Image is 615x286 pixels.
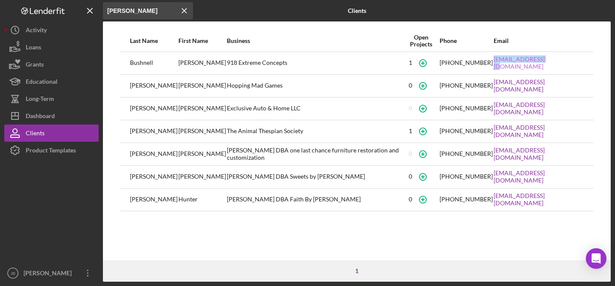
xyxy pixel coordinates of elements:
div: Loans [26,39,41,58]
div: [PERSON_NAME] [178,52,226,74]
a: [EMAIL_ADDRESS][DOMAIN_NAME] [494,101,584,115]
div: Exclusive Auto & Home LLC [227,98,403,119]
div: Phone [440,37,493,44]
div: First Name [178,37,226,44]
div: Last Name [130,37,178,44]
div: [PERSON_NAME] [130,189,178,210]
a: [EMAIL_ADDRESS][DOMAIN_NAME] [494,147,584,161]
div: [PERSON_NAME] [178,75,226,97]
div: [PERSON_NAME] [130,121,178,142]
div: 1 [409,128,412,134]
div: Bushnell [130,52,178,74]
div: [PHONE_NUMBER] [440,128,493,134]
div: 918 Extreme Concepts [227,52,403,74]
div: [PERSON_NAME] DBA Sweets by [PERSON_NAME] [227,166,403,188]
div: Dashboard [26,107,55,127]
div: [PHONE_NUMBER] [440,59,493,66]
a: [EMAIL_ADDRESS][DOMAIN_NAME] [494,192,584,206]
div: Grants [26,56,44,75]
div: 1 [351,268,363,274]
div: [PERSON_NAME] [178,121,226,142]
div: Business [227,37,403,44]
button: Activity [4,21,99,39]
div: 0 [409,82,412,89]
div: 0 [409,196,412,203]
button: Grants [4,56,99,73]
div: [PHONE_NUMBER] [440,82,493,89]
div: Educational [26,73,57,92]
div: Long-Term [26,90,54,110]
div: [PERSON_NAME] [130,75,178,97]
button: Clients [4,125,99,142]
div: The Animal Thespian Society [227,121,403,142]
a: [EMAIL_ADDRESS][DOMAIN_NAME] [494,56,584,70]
button: JB[PERSON_NAME] [4,265,99,282]
div: 0 [409,105,412,112]
text: JB [10,271,15,276]
div: [PHONE_NUMBER] [440,150,493,157]
div: [PHONE_NUMBER] [440,105,493,112]
div: [PERSON_NAME] [130,143,178,165]
div: Hunter [178,189,226,210]
div: [PERSON_NAME] [21,265,77,284]
div: 0 [409,150,412,157]
b: Clients [348,7,366,14]
div: Product Templates [26,142,76,161]
div: [PERSON_NAME] DBA Faith By [PERSON_NAME] [227,189,403,210]
button: Educational [4,73,99,90]
a: [EMAIL_ADDRESS][DOMAIN_NAME] [494,124,584,138]
div: Open Intercom Messenger [586,248,606,269]
div: [PERSON_NAME] [178,98,226,119]
div: [PERSON_NAME] [178,166,226,188]
input: Search [103,2,193,19]
button: Dashboard [4,107,99,125]
div: 0 [409,173,412,180]
button: Long-Term [4,90,99,107]
button: Product Templates [4,142,99,159]
div: Hopping Mad Games [227,75,403,97]
div: [PERSON_NAME] DBA one last chance furniture restoration and customization [227,143,403,165]
div: Activity [26,21,47,41]
div: [PHONE_NUMBER] [440,196,493,203]
a: [EMAIL_ADDRESS][DOMAIN_NAME] [494,79,584,92]
div: 1 [409,59,412,66]
div: Clients [26,125,45,144]
div: [PERSON_NAME] [130,166,178,188]
div: Open Projects [404,34,439,48]
button: Loans [4,39,99,56]
div: Email [494,37,584,44]
div: [PERSON_NAME] [178,143,226,165]
div: [PHONE_NUMBER] [440,173,493,180]
a: [EMAIL_ADDRESS][DOMAIN_NAME] [494,170,584,183]
div: [PERSON_NAME] [130,98,178,119]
